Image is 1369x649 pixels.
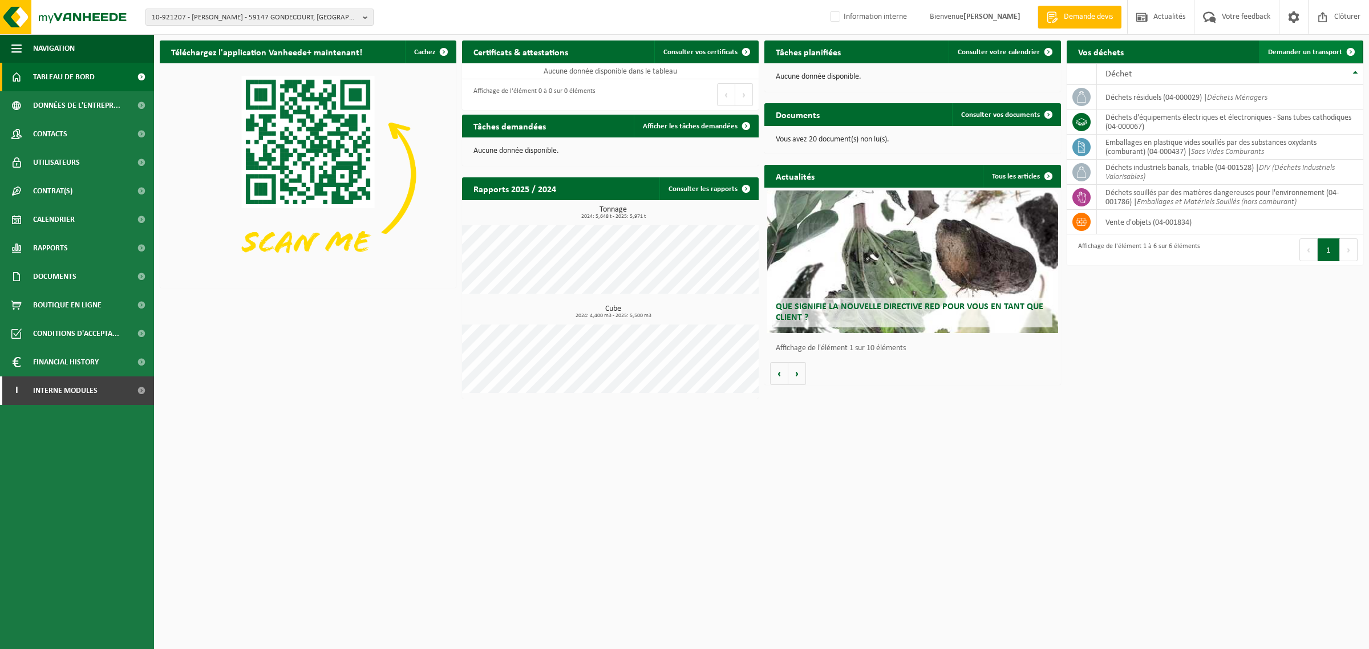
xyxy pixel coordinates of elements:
button: Vorige [770,362,788,385]
i: DIV (Déchets Industriels Valorisables) [1105,164,1335,181]
span: Boutique en ligne [33,291,102,319]
h2: Tâches demandées [462,115,557,137]
h3: Tonnage [468,206,759,220]
button: Next [1340,238,1358,261]
span: 10-921207 - [PERSON_NAME] - 59147 GONDECOURT, [GEOGRAPHIC_DATA][DEMOGRAPHIC_DATA] [152,9,358,26]
span: 2024: 4,400 m3 - 2025: 5,500 m3 [468,313,759,319]
a: Tous les articles [983,165,1060,188]
h2: Téléchargez l'application Vanheede+ maintenant! [160,40,374,63]
h2: Actualités [764,165,826,187]
td: Aucune donnée disponible dans le tableau [462,63,759,79]
span: Afficher les tâches demandées [643,123,738,130]
span: Financial History [33,348,99,376]
span: Consulter votre calendrier [958,48,1040,56]
span: Cachez [414,48,435,56]
span: Demande devis [1061,11,1116,23]
i: Déchets Ménagers [1207,94,1267,102]
span: Rapports [33,234,68,262]
a: Consulter les rapports [659,177,758,200]
span: Données de l'entrepr... [33,91,120,120]
button: Previous [717,83,735,106]
strong: [PERSON_NAME] [963,13,1020,21]
button: Previous [1299,238,1318,261]
button: 10-921207 - [PERSON_NAME] - 59147 GONDECOURT, [GEOGRAPHIC_DATA][DEMOGRAPHIC_DATA] [145,9,374,26]
td: déchets résiduels (04-000029) | [1097,85,1363,109]
h2: Tâches planifiées [764,40,852,63]
a: Consulter vos documents [952,103,1060,126]
a: Demande devis [1038,6,1121,29]
td: déchets industriels banals, triable (04-001528) | [1097,160,1363,185]
button: 1 [1318,238,1340,261]
span: Consulter vos certificats [663,48,738,56]
h2: Rapports 2025 / 2024 [462,177,568,200]
span: Calendrier [33,205,75,234]
span: Déchet [1105,70,1132,79]
p: Aucune donnée disponible. [473,147,747,155]
span: Tableau de bord [33,63,95,91]
i: Emballages et Matériels Souillés (hors comburant) [1137,198,1297,206]
h3: Cube [468,305,759,319]
h2: Documents [764,103,831,125]
img: Download de VHEPlus App [160,63,456,286]
span: I [11,376,22,405]
td: emballages en plastique vides souillés par des substances oxydants (comburant) (04-000437) | [1097,135,1363,160]
span: Que signifie la nouvelle directive RED pour vous en tant que client ? [776,302,1043,322]
span: Contrat(s) [33,177,72,205]
button: Volgende [788,362,806,385]
button: Next [735,83,753,106]
span: Documents [33,262,76,291]
div: Affichage de l'élément 1 à 6 sur 6 éléments [1072,237,1200,262]
p: Affichage de l'élément 1 sur 10 éléments [776,344,1055,352]
span: Contacts [33,120,67,148]
button: Cachez [405,40,455,63]
a: Consulter votre calendrier [949,40,1060,63]
i: Sacs Vides Comburants [1191,148,1264,156]
span: 2024: 5,648 t - 2025: 5,971 t [468,214,759,220]
span: Interne modules [33,376,98,405]
span: Navigation [33,34,75,63]
div: Affichage de l'élément 0 à 0 sur 0 éléments [468,82,596,107]
p: Vous avez 20 document(s) non lu(s). [776,136,1050,144]
span: Utilisateurs [33,148,80,177]
span: Demander un transport [1268,48,1342,56]
p: Aucune donnée disponible. [776,73,1050,81]
td: vente d'objets (04-001834) [1097,210,1363,234]
h2: Vos déchets [1067,40,1135,63]
h2: Certificats & attestations [462,40,580,63]
td: déchets souillés par des matières dangereuses pour l'environnement (04-001786) | [1097,185,1363,210]
span: Conditions d'accepta... [33,319,119,348]
a: Consulter vos certificats [654,40,758,63]
a: Afficher les tâches demandées [634,115,758,137]
a: Demander un transport [1259,40,1362,63]
label: Information interne [828,9,907,26]
span: Consulter vos documents [961,111,1040,119]
td: déchets d'équipements électriques et électroniques - Sans tubes cathodiques (04-000067) [1097,109,1363,135]
a: Que signifie la nouvelle directive RED pour vous en tant que client ? [767,190,1058,333]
